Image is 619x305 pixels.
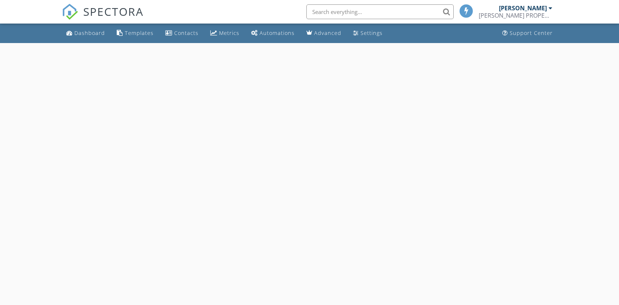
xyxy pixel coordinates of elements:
[83,4,144,19] span: SPECTORA
[361,29,383,36] div: Settings
[306,4,454,19] input: Search everything...
[260,29,295,36] div: Automations
[62,10,144,25] a: SPECTORA
[248,26,298,40] a: Automations (Basic)
[63,26,108,40] a: Dashboard
[303,26,344,40] a: Advanced
[162,26,201,40] a: Contacts
[499,26,556,40] a: Support Center
[510,29,553,36] div: Support Center
[74,29,105,36] div: Dashboard
[114,26,156,40] a: Templates
[350,26,386,40] a: Settings
[207,26,242,40] a: Metrics
[219,29,239,36] div: Metrics
[499,4,547,12] div: [PERSON_NAME]
[174,29,198,36] div: Contacts
[125,29,154,36] div: Templates
[314,29,341,36] div: Advanced
[62,4,78,20] img: The Best Home Inspection Software - Spectora
[479,12,552,19] div: LARKIN PROPERTY INSPECTION AND MANAGEMENT, LLC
